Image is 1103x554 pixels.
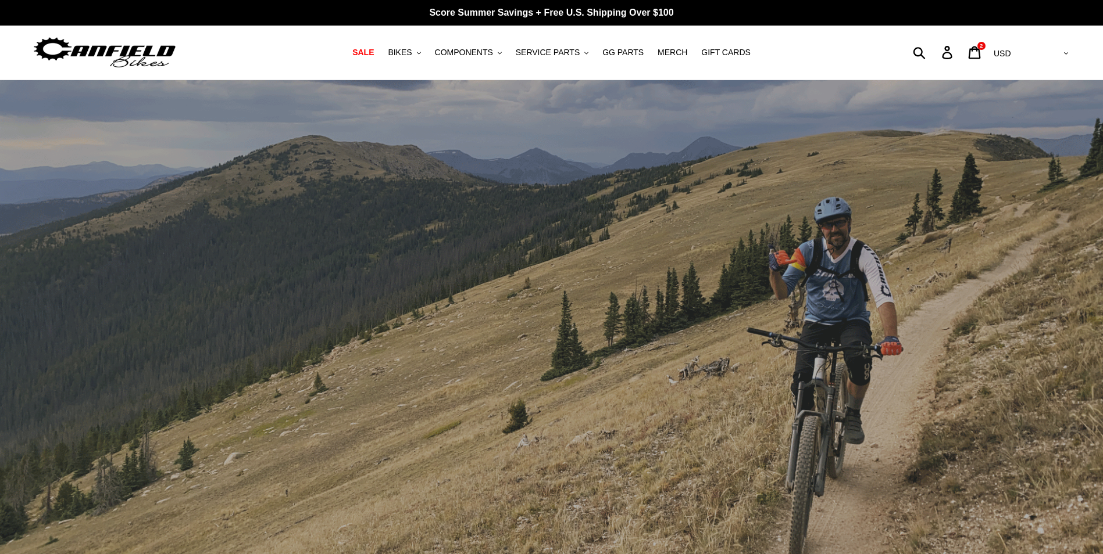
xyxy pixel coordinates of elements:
span: MERCH [658,48,687,57]
a: GG PARTS [597,45,649,60]
span: COMPONENTS [435,48,493,57]
button: SERVICE PARTS [510,45,594,60]
span: SERVICE PARTS [516,48,580,57]
a: 2 [962,40,989,65]
span: GIFT CARDS [701,48,751,57]
a: MERCH [652,45,693,60]
input: Search [919,39,949,65]
span: GG PARTS [602,48,644,57]
span: BIKES [388,48,412,57]
a: SALE [347,45,380,60]
span: SALE [352,48,374,57]
img: Canfield Bikes [32,34,177,71]
span: 2 [980,43,983,49]
button: COMPONENTS [429,45,508,60]
button: BIKES [382,45,426,60]
a: GIFT CARDS [695,45,756,60]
